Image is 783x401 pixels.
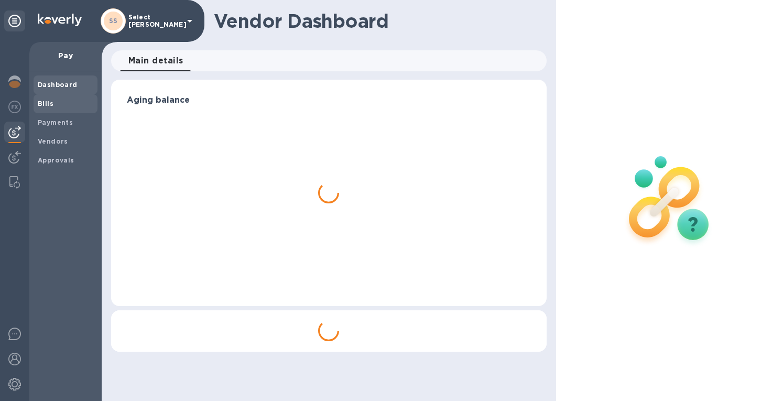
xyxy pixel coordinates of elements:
b: SS [109,17,118,25]
h1: Vendor Dashboard [214,10,539,32]
h3: Aging balance [127,95,531,105]
b: Dashboard [38,81,78,89]
p: Pay [38,50,93,61]
b: Vendors [38,137,68,145]
img: Foreign exchange [8,101,21,113]
b: Approvals [38,156,74,164]
div: Unpin categories [4,10,25,31]
img: Logo [38,14,82,26]
b: Bills [38,100,53,107]
p: Select [PERSON_NAME] [128,14,181,28]
b: Payments [38,118,73,126]
span: Main details [128,53,183,68]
